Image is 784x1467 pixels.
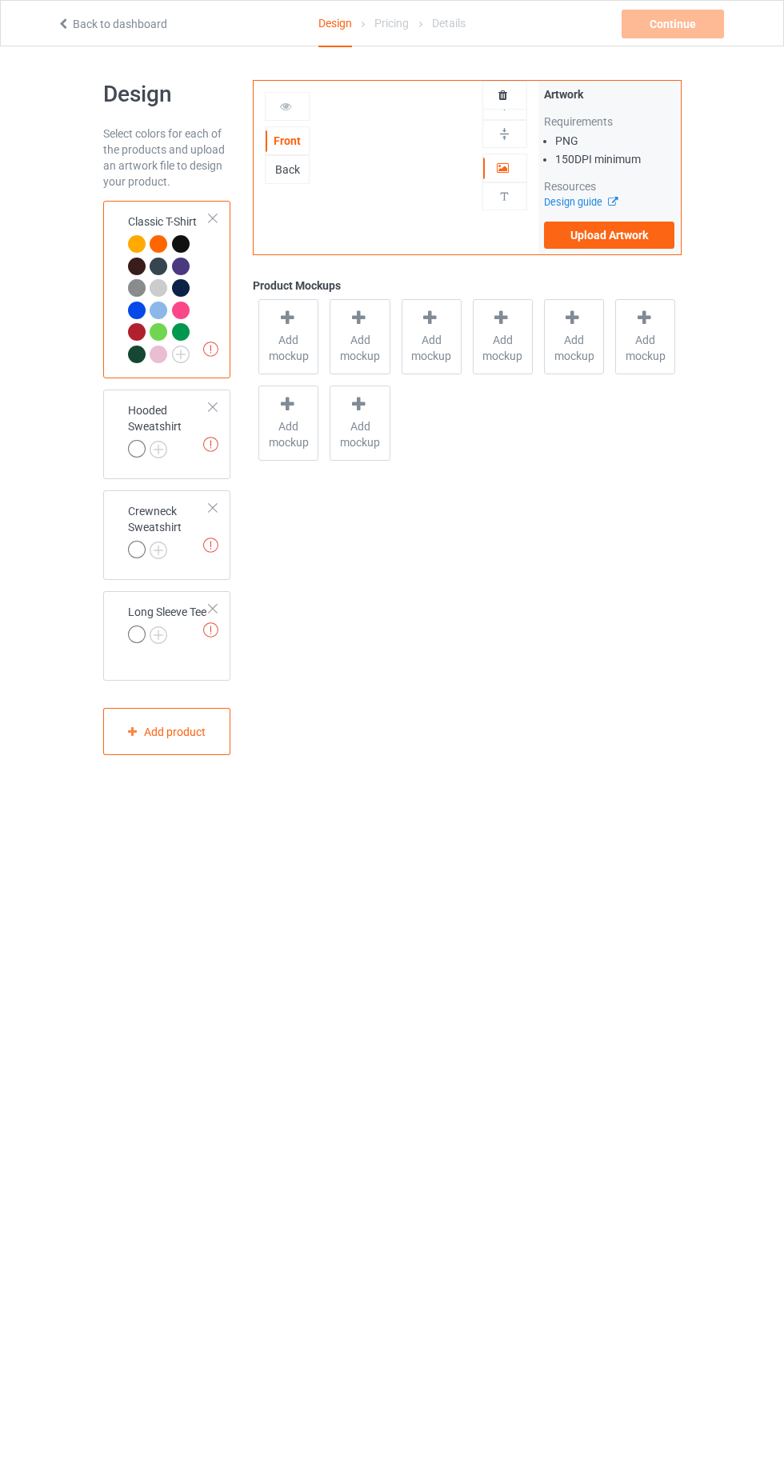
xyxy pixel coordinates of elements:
span: Add mockup [616,332,674,364]
div: Crewneck Sweatshirt [128,503,210,558]
span: Add mockup [474,332,532,364]
div: Front [266,133,309,149]
div: Long Sleeve Tee [103,591,231,681]
div: Add mockup [615,299,675,374]
img: svg%3E%0A [497,126,512,142]
img: exclamation icon [203,622,218,638]
div: Resources [544,178,675,194]
div: Requirements [544,114,675,130]
a: Design guide [544,196,617,208]
img: exclamation icon [203,437,218,452]
div: Hooded Sweatshirt [128,402,210,457]
span: Add mockup [545,332,603,364]
div: Add mockup [402,299,462,374]
label: Upload Artwork [544,222,675,249]
div: Artwork [544,86,675,102]
img: svg+xml;base64,PD94bWwgdmVyc2lvbj0iMS4wIiBlbmNvZGluZz0iVVRGLTgiPz4KPHN2ZyB3aWR0aD0iMjJweCIgaGVpZ2... [172,346,190,363]
li: 150 DPI minimum [555,151,675,167]
a: Back to dashboard [57,18,167,30]
div: Add mockup [330,299,390,374]
div: Hooded Sweatshirt [103,390,231,479]
div: Crewneck Sweatshirt [103,490,231,580]
img: svg+xml;base64,PD94bWwgdmVyc2lvbj0iMS4wIiBlbmNvZGluZz0iVVRGLTgiPz4KPHN2ZyB3aWR0aD0iMjJweCIgaGVpZ2... [150,626,167,644]
li: PNG [555,133,675,149]
span: Add mockup [259,418,318,450]
div: Classic T-Shirt [103,201,231,378]
div: Product Mockups [253,278,681,294]
div: Select colors for each of the products and upload an artwork file to design your product. [103,126,231,190]
span: Add mockup [330,332,389,364]
img: svg%3E%0A [497,189,512,204]
div: Back [266,162,309,178]
img: heather_texture.png [128,279,146,297]
div: Add mockup [258,386,318,461]
h1: Design [103,80,231,109]
div: Classic T-Shirt [128,214,210,362]
div: Add mockup [258,299,318,374]
div: Pricing [374,1,409,46]
div: Long Sleeve Tee [128,604,206,642]
div: Add mockup [544,299,604,374]
span: Add mockup [402,332,461,364]
div: Add mockup [473,299,533,374]
span: Add mockup [330,418,389,450]
div: Design [318,1,352,47]
img: svg+xml;base64,PD94bWwgdmVyc2lvbj0iMS4wIiBlbmNvZGluZz0iVVRGLTgiPz4KPHN2ZyB3aWR0aD0iMjJweCIgaGVpZ2... [150,441,167,458]
img: svg+xml;base64,PD94bWwgdmVyc2lvbj0iMS4wIiBlbmNvZGluZz0iVVRGLTgiPz4KPHN2ZyB3aWR0aD0iMjJweCIgaGVpZ2... [150,542,167,559]
div: Details [432,1,466,46]
img: exclamation icon [203,538,218,553]
img: exclamation icon [203,342,218,357]
div: Add product [103,708,231,755]
div: Add mockup [330,386,390,461]
span: Add mockup [259,332,318,364]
